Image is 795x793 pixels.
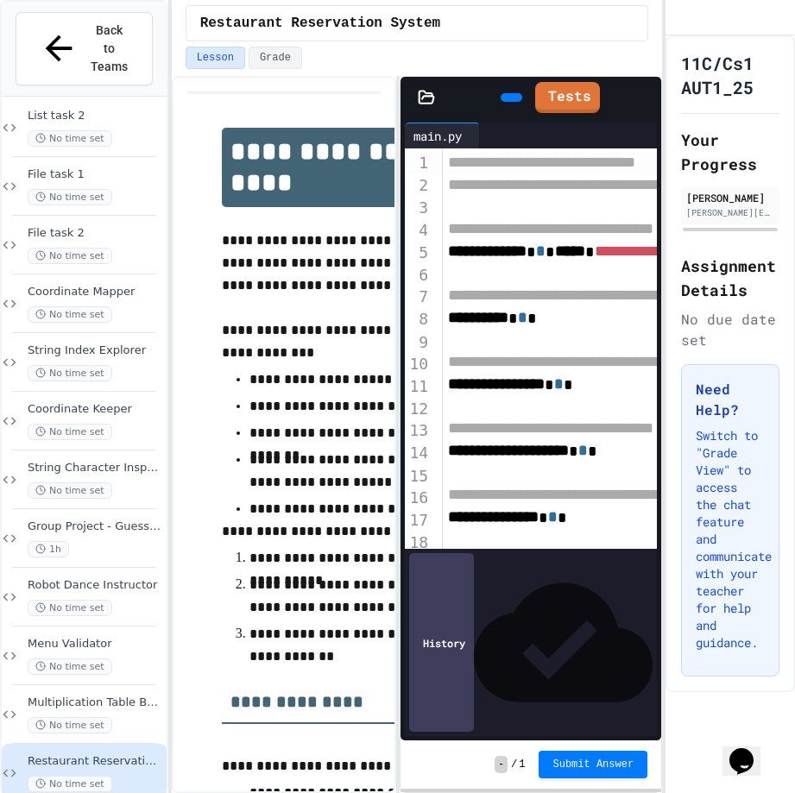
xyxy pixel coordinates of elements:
span: Robot Dance Instructor [28,578,163,593]
span: No time set [28,776,112,792]
span: No time set [28,424,112,440]
h2: Assignment Details [681,254,779,302]
span: Menu Validator [28,637,163,651]
div: 10 [405,353,431,375]
button: Lesson [186,47,245,69]
iframe: chat widget [722,724,778,776]
div: 6 [405,264,431,286]
span: Coordinate Mapper [28,285,163,299]
span: Coordinate Keeper [28,402,163,417]
div: 11 [405,375,431,398]
div: 9 [405,331,431,353]
div: 12 [405,398,431,419]
span: Group Project - Guess your Classmates! [28,519,163,534]
span: No time set [28,717,112,733]
span: No time set [28,600,112,616]
div: 5 [405,242,431,264]
span: No time set [28,248,112,264]
button: Grade [249,47,302,69]
div: 4 [405,219,431,242]
span: Multiplication Table Builder [28,695,163,710]
div: 8 [405,308,431,330]
span: 1 [519,758,525,771]
span: No time set [28,306,112,323]
div: No due date set [681,309,779,350]
span: / [511,758,517,771]
div: 15 [405,465,431,487]
p: Switch to "Grade View" to access the chat feature and communicate with your teacher for help and ... [696,427,765,651]
span: File task 2 [28,226,163,241]
span: No time set [28,189,112,205]
span: No time set [28,482,112,499]
div: 18 [405,532,431,553]
h1: 11C/Cs1 AUT1_25 [681,51,779,99]
div: 7 [405,286,431,308]
span: - [495,756,508,773]
div: 14 [405,442,431,464]
a: Tests [535,82,600,113]
span: String Character Inspector [28,461,163,475]
div: 16 [405,487,431,509]
span: String Index Explorer [28,343,163,358]
div: [PERSON_NAME][EMAIL_ADDRESS][PERSON_NAME][DOMAIN_NAME] [686,206,774,219]
h2: Your Progress [681,128,779,176]
span: No time set [28,365,112,381]
span: List task 2 [28,109,163,123]
div: [PERSON_NAME] [686,190,774,205]
div: 2 [405,174,431,197]
span: Restaurant Reservation System [200,13,440,34]
div: main.py [405,127,470,145]
div: 3 [405,197,431,218]
span: No time set [28,130,112,147]
span: Restaurant Reservation System [28,754,163,769]
h3: Need Help? [696,379,765,420]
div: 1 [405,152,431,174]
div: 17 [405,509,431,532]
span: File task 1 [28,167,163,182]
span: Submit Answer [552,758,634,771]
span: 1h [28,541,69,557]
div: History [409,553,474,732]
span: No time set [28,658,112,675]
span: Back to Teams [89,22,129,76]
div: 13 [405,419,431,442]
